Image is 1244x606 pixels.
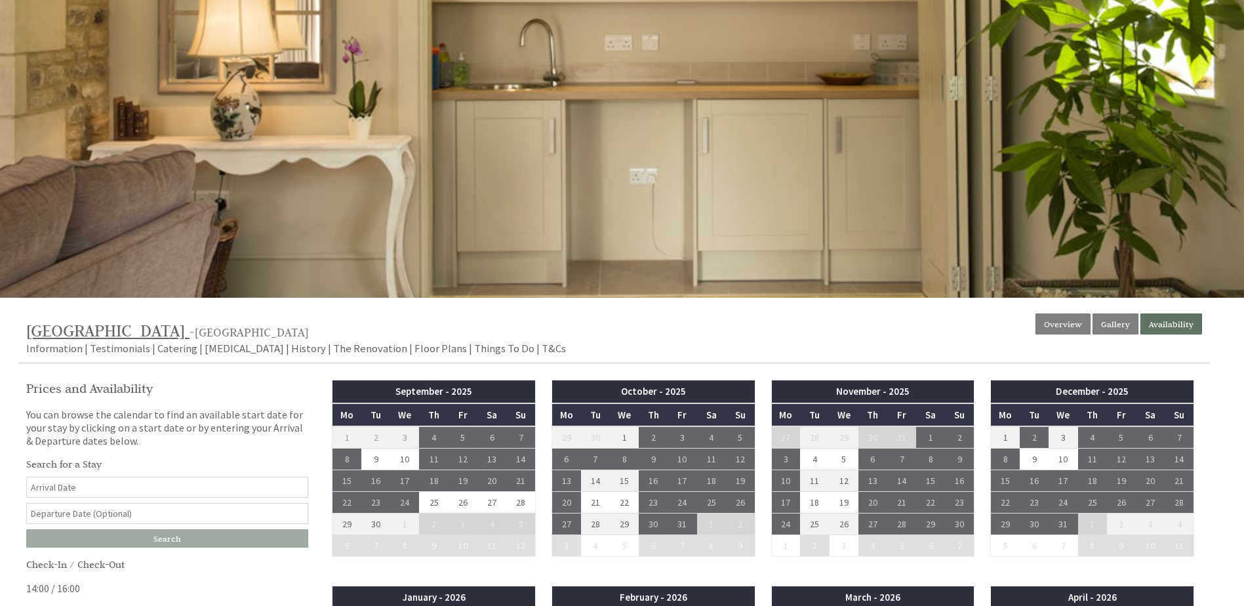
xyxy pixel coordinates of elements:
[1136,426,1165,449] td: 6
[419,403,448,426] th: Th
[697,448,726,470] td: 11
[190,325,309,340] span: -
[419,470,448,491] td: 18
[26,408,308,447] p: You can browse the calendar to find an available start date for your stay by clicking on a start ...
[610,403,639,426] th: We
[1078,403,1107,426] th: Th
[830,426,858,449] td: 29
[581,535,610,556] td: 4
[610,513,639,535] td: 29
[332,491,361,513] td: 22
[1049,448,1077,470] td: 10
[1165,470,1194,491] td: 21
[858,403,887,426] th: Th
[332,403,361,426] th: Mo
[668,491,696,513] td: 24
[1165,448,1194,470] td: 14
[1136,403,1165,426] th: Sa
[1136,535,1165,556] td: 10
[1020,535,1049,556] td: 6
[858,448,887,470] td: 6
[332,513,361,535] td: 29
[1107,426,1136,449] td: 5
[697,535,726,556] td: 8
[477,426,506,449] td: 6
[887,470,916,491] td: 14
[506,426,535,449] td: 7
[419,513,448,535] td: 2
[205,341,284,355] a: [MEDICAL_DATA]
[858,513,887,535] td: 27
[1165,491,1194,513] td: 28
[1107,535,1136,556] td: 9
[887,535,916,556] td: 5
[991,491,1020,513] td: 22
[887,491,916,513] td: 21
[449,491,477,513] td: 26
[1107,448,1136,470] td: 12
[332,470,361,491] td: 15
[946,535,974,556] td: 7
[830,470,858,491] td: 12
[26,458,308,470] h3: Search for a Stay
[800,535,829,556] td: 2
[414,341,467,355] a: Floor Plans
[916,513,945,535] td: 29
[800,448,829,470] td: 4
[390,448,419,470] td: 10
[419,491,448,513] td: 25
[916,426,945,449] td: 1
[830,491,858,513] td: 19
[26,558,308,571] h3: Check-In / Check-Out
[1136,470,1165,491] td: 20
[916,403,945,426] th: Sa
[830,513,858,535] td: 26
[610,491,639,513] td: 22
[946,491,974,513] td: 23
[668,426,696,449] td: 3
[1020,513,1049,535] td: 30
[157,341,197,355] a: Catering
[390,491,419,513] td: 24
[361,403,390,426] th: Tu
[390,535,419,556] td: 8
[449,470,477,491] td: 19
[771,535,800,556] td: 1
[858,470,887,491] td: 13
[332,448,361,470] td: 8
[390,513,419,535] td: 1
[1020,448,1049,470] td: 9
[26,341,83,355] a: Information
[991,535,1020,556] td: 5
[477,470,506,491] td: 20
[581,448,610,470] td: 7
[1049,403,1077,426] th: We
[771,426,800,449] td: 27
[26,380,308,396] h2: Prices and Availability
[390,426,419,449] td: 3
[916,470,945,491] td: 15
[1136,513,1165,535] td: 3
[552,470,580,491] td: 13
[477,513,506,535] td: 4
[946,426,974,449] td: 2
[1107,403,1136,426] th: Fr
[581,426,610,449] td: 30
[1165,513,1194,535] td: 4
[1078,513,1107,535] td: 1
[668,448,696,470] td: 10
[887,426,916,449] td: 31
[552,491,580,513] td: 20
[449,535,477,556] td: 10
[552,448,580,470] td: 6
[1107,470,1136,491] td: 19
[858,426,887,449] td: 30
[1020,491,1049,513] td: 23
[1049,535,1077,556] td: 7
[581,403,610,426] th: Tu
[610,535,639,556] td: 5
[916,535,945,556] td: 6
[726,535,755,556] td: 9
[291,341,326,355] a: History
[477,448,506,470] td: 13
